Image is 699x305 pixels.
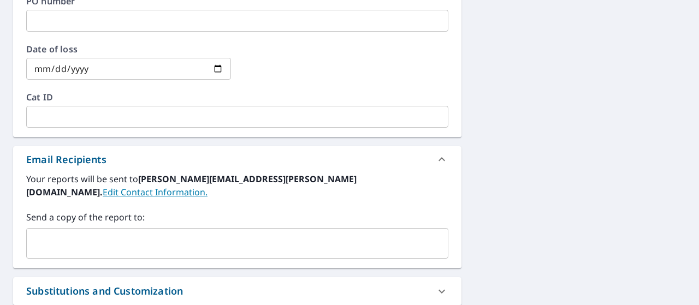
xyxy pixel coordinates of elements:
[13,146,461,172] div: Email Recipients
[26,173,357,198] b: [PERSON_NAME][EMAIL_ADDRESS][PERSON_NAME][DOMAIN_NAME].
[26,284,183,298] div: Substitutions and Customization
[26,45,231,53] label: Date of loss
[26,93,448,101] label: Cat ID
[26,172,448,199] label: Your reports will be sent to
[26,211,448,224] label: Send a copy of the report to:
[26,152,106,167] div: Email Recipients
[103,186,208,198] a: EditContactInfo
[13,277,461,305] div: Substitutions and Customization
